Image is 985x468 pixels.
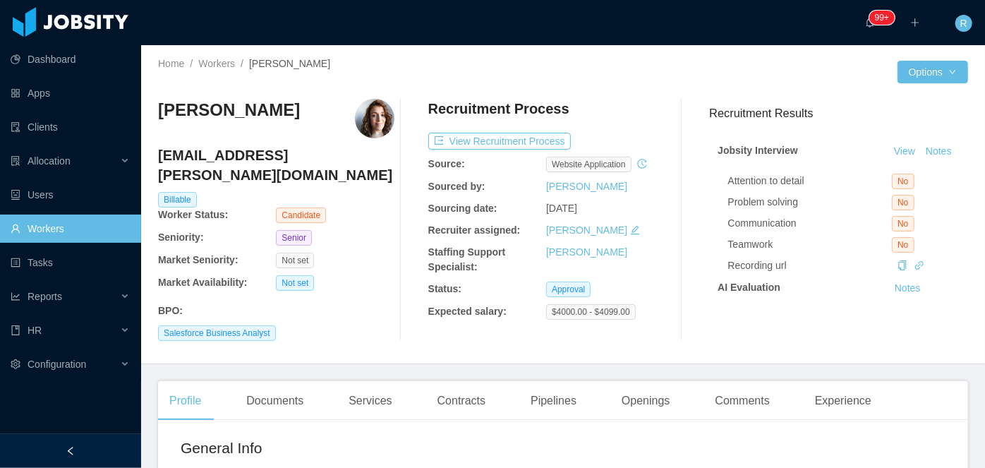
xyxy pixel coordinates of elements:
span: Not set [276,253,314,268]
i: icon: line-chart [11,292,20,301]
span: Candidate [276,208,326,223]
b: Market Availability: [158,277,248,288]
span: HR [28,325,42,336]
i: icon: copy [898,260,907,270]
span: Senior [276,230,312,246]
span: No [892,174,914,189]
div: Teamwork [728,237,893,252]
i: icon: solution [11,156,20,166]
button: Notes [920,143,957,160]
a: Workers [198,58,235,69]
span: / [241,58,243,69]
span: Configuration [28,359,86,370]
a: icon: pie-chartDashboard [11,45,130,73]
span: Salesforce Business Analyst [158,325,276,341]
h2: General Info [181,437,563,460]
b: Seniority: [158,232,204,243]
b: Recruiter assigned: [428,224,521,236]
span: Reports [28,291,62,302]
span: / [190,58,193,69]
button: Notes [889,280,926,297]
span: $4000.00 - $4099.00 [546,304,636,320]
span: Not set [276,275,314,291]
a: [PERSON_NAME] [546,224,627,236]
b: Status: [428,283,461,294]
button: Optionsicon: down [898,61,968,83]
span: No [892,237,914,253]
span: [PERSON_NAME] [249,58,330,69]
img: f82e5641-9542-495b-9fb2-8d72c09fc02e_68e93430a9122-400w.png [355,99,394,138]
span: R [960,15,967,32]
span: [DATE] [546,203,577,214]
a: icon: appstoreApps [11,79,130,107]
div: Comments [704,381,781,421]
i: icon: edit [630,225,640,235]
div: Problem solving [728,195,893,210]
button: icon: exportView Recruitment Process [428,133,571,150]
b: Sourcing date: [428,203,497,214]
h3: Recruitment Results [709,104,968,122]
sup: 264 [869,11,895,25]
b: BPO : [158,305,183,316]
i: icon: history [637,159,647,169]
i: icon: plus [910,18,920,28]
a: View [889,145,920,157]
b: Market Seniority: [158,254,238,265]
a: Home [158,58,184,69]
div: Recording url [728,258,893,273]
a: icon: exportView Recruitment Process [428,136,571,147]
div: Openings [610,381,682,421]
h4: Recruitment Process [428,99,569,119]
b: Expected salary: [428,306,507,317]
span: Approval [546,282,591,297]
div: Pipelines [519,381,588,421]
span: website application [546,157,632,172]
i: icon: bell [865,18,875,28]
b: Worker Status: [158,209,228,220]
i: icon: book [11,325,20,335]
div: Attention to detail [728,174,893,188]
div: Documents [235,381,315,421]
a: [PERSON_NAME] [546,181,627,192]
span: No [892,195,914,210]
strong: Jobsity Interview [718,145,798,156]
h3: [PERSON_NAME] [158,99,300,121]
h4: [EMAIL_ADDRESS][PERSON_NAME][DOMAIN_NAME] [158,145,394,185]
div: Contracts [426,381,497,421]
i: icon: link [914,260,924,270]
b: Sourced by: [428,181,485,192]
div: Profile [158,381,212,421]
a: icon: auditClients [11,113,130,141]
a: icon: link [914,260,924,271]
span: Allocation [28,155,71,167]
div: Experience [804,381,883,421]
a: [PERSON_NAME] [546,246,627,258]
a: icon: profileTasks [11,248,130,277]
a: icon: robotUsers [11,181,130,209]
b: Staffing Support Specialist: [428,246,506,272]
strong: AI Evaluation [718,282,780,293]
span: No [892,216,914,232]
b: Source: [428,158,465,169]
div: Communication [728,216,893,231]
span: Billable [158,192,197,208]
div: Services [337,381,403,421]
div: Copy [898,258,907,273]
i: icon: setting [11,359,20,369]
a: icon: userWorkers [11,215,130,243]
